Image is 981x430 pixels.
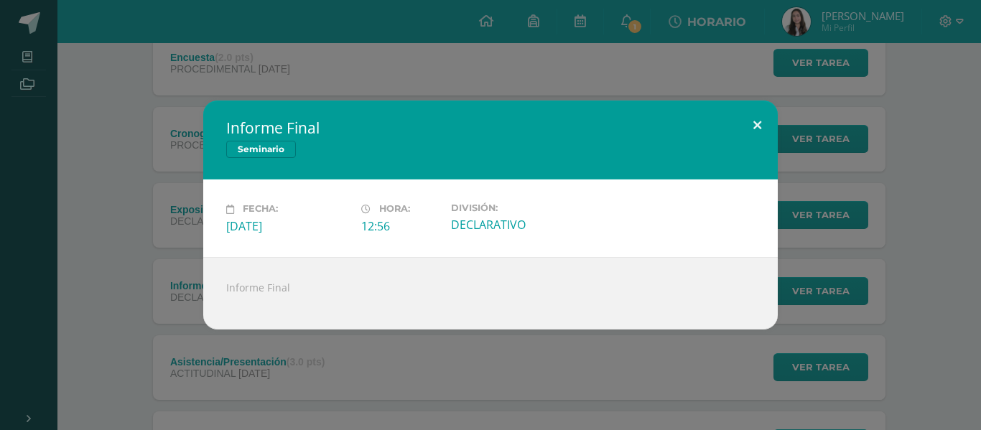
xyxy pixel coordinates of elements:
[379,204,410,215] span: Hora:
[203,257,778,329] div: Informe Final
[451,217,575,233] div: DECLARATIVO
[226,218,350,234] div: [DATE]
[226,118,755,138] h2: Informe Final
[451,202,575,213] label: División:
[243,204,278,215] span: Fecha:
[361,218,440,234] div: 12:56
[737,101,778,149] button: Close (Esc)
[226,141,296,158] span: Seminario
